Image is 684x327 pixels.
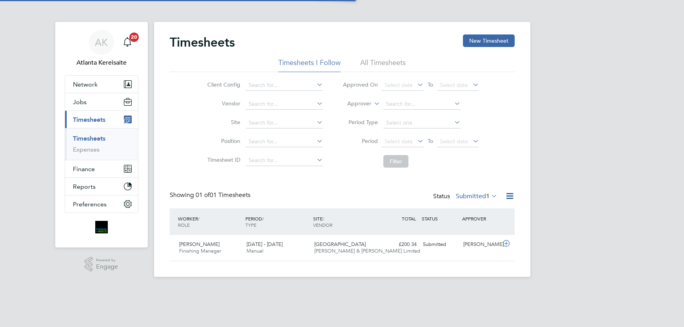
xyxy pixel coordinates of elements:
[73,98,87,106] span: Jobs
[314,248,420,254] span: [PERSON_NAME] & [PERSON_NAME] Limited
[205,156,240,163] label: Timesheet ID
[85,257,118,272] a: Powered byEngage
[245,222,256,228] span: TYPE
[73,146,100,153] a: Expenses
[65,128,138,160] div: Timesheets
[196,191,250,199] span: 01 Timesheets
[198,215,200,222] span: /
[425,136,435,146] span: To
[313,222,332,228] span: VENDOR
[65,93,138,110] button: Jobs
[402,215,416,222] span: TOTAL
[176,211,244,232] div: WORKER
[96,264,118,270] span: Engage
[425,79,435,90] span: To
[65,58,138,67] span: Atlanta Kereisaite
[323,215,324,222] span: /
[311,211,379,232] div: SITE
[246,99,323,110] input: Search for...
[205,100,240,107] label: Vendor
[247,248,263,254] span: Manual
[314,241,366,248] span: [GEOGRAPHIC_DATA]
[383,117,461,128] input: Select one
[95,37,108,47] span: AK
[120,30,135,55] a: 20
[65,111,138,128] button: Timesheets
[336,100,371,108] label: Approver
[73,81,98,88] span: Network
[55,22,148,248] nav: Main navigation
[486,192,490,200] span: 1
[420,238,461,251] div: Submitted
[73,135,105,142] a: Timesheets
[170,191,252,199] div: Showing
[73,183,96,190] span: Reports
[95,221,108,233] img: bromak-logo-retina.png
[73,165,95,173] span: Finance
[205,119,240,126] label: Site
[65,221,138,233] a: Go to home page
[440,138,468,145] span: Select date
[246,155,323,166] input: Search for...
[420,211,461,226] div: STATUS
[433,191,499,202] div: Status
[463,34,515,47] button: New Timesheet
[179,248,221,254] span: Finishing Manager
[247,241,283,248] span: [DATE] - [DATE]
[179,241,220,248] span: [PERSON_NAME]
[383,155,408,168] button: Filter
[278,58,341,72] li: Timesheets I Follow
[65,30,138,67] a: AKAtlanta Kereisaite
[343,137,378,145] label: Period
[170,34,235,50] h2: Timesheets
[205,81,240,88] label: Client Config
[243,211,311,232] div: PERIOD
[196,191,210,199] span: 01 of
[460,211,501,226] div: APPROVER
[385,138,413,145] span: Select date
[262,215,264,222] span: /
[460,238,501,251] div: [PERSON_NAME]
[73,116,105,123] span: Timesheets
[440,81,468,89] span: Select date
[246,80,323,91] input: Search for...
[96,257,118,264] span: Powered by
[456,192,497,200] label: Submitted
[379,238,420,251] div: £200.34
[73,201,107,208] span: Preferences
[65,76,138,93] button: Network
[343,119,378,126] label: Period Type
[205,137,240,145] label: Position
[246,117,323,128] input: Search for...
[383,99,461,110] input: Search for...
[178,222,190,228] span: ROLE
[385,81,413,89] span: Select date
[129,33,139,42] span: 20
[246,136,323,147] input: Search for...
[65,178,138,195] button: Reports
[360,58,406,72] li: All Timesheets
[65,195,138,213] button: Preferences
[65,160,138,177] button: Finance
[343,81,378,88] label: Approved On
